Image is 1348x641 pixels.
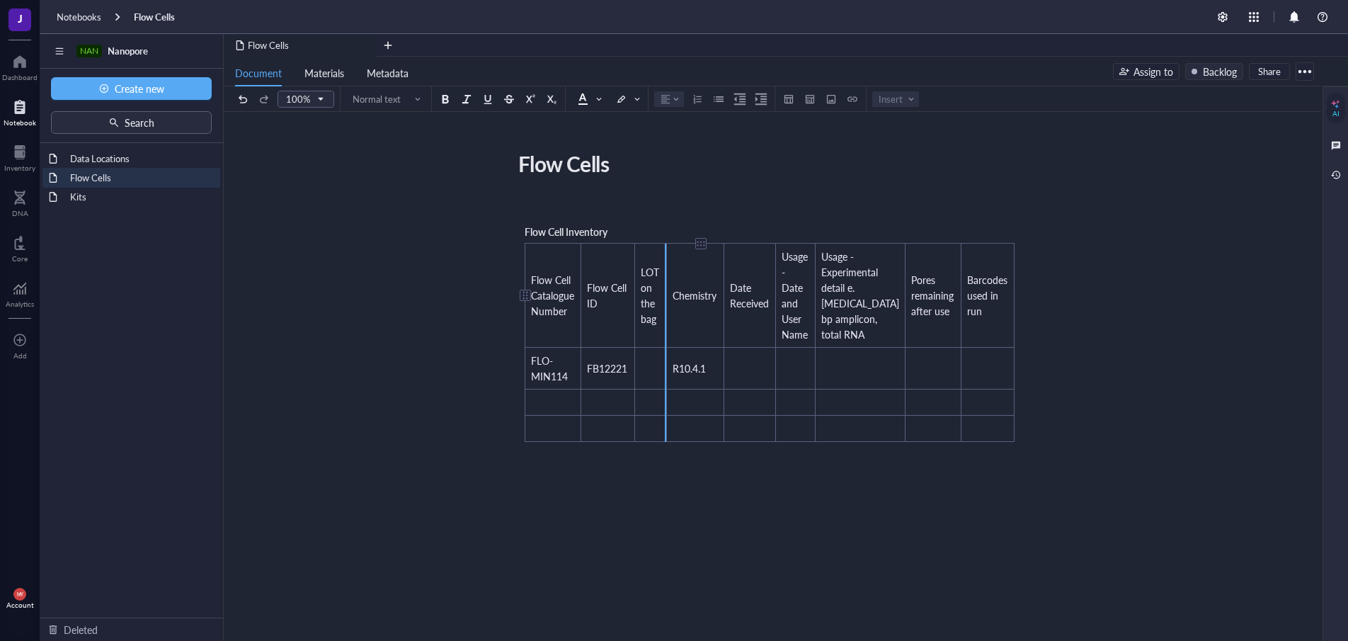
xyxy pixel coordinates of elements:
[64,149,215,169] div: Data Locations
[967,273,1010,318] span: Barcodes used in run
[367,66,409,80] span: Metadata
[2,73,38,81] div: Dashboard
[64,187,215,207] div: Kits
[1258,65,1281,78] span: Share
[80,46,98,56] div: NAN
[673,361,706,375] span: R10.4.1
[13,351,27,360] div: Add
[4,96,36,127] a: Notebook
[4,164,35,172] div: Inventory
[134,11,175,23] a: Flow Cells
[2,50,38,81] a: Dashboard
[911,273,956,318] span: Pores remaining after use
[108,44,148,57] span: Nanopore
[1249,63,1290,80] button: Share
[525,225,607,239] span: Flow Cell Inventory
[57,11,101,23] a: Notebooks
[782,249,811,341] span: Usage - Date and User Name
[587,361,627,375] span: FB12221
[1203,64,1237,79] div: Backlog
[235,66,282,80] span: Document
[64,622,98,637] div: Deleted
[1332,109,1340,118] div: AI
[12,232,28,263] a: Core
[304,66,344,80] span: Materials
[12,186,28,217] a: DNA
[6,300,34,308] div: Analytics
[286,93,323,106] span: 100%
[4,141,35,172] a: Inventory
[4,118,36,127] div: Notebook
[673,288,716,302] span: Chemistry
[12,209,28,217] div: DNA
[531,353,568,383] span: FLO-MIN114
[730,280,769,310] span: Date Received
[879,93,915,106] span: Insert
[51,77,212,100] button: Create new
[115,83,164,94] span: Create new
[587,280,629,310] span: Flow Cell ID
[125,117,154,128] span: Search
[12,254,28,263] div: Core
[51,111,212,134] button: Search
[353,93,422,106] span: Normal text
[531,273,577,318] span: Flow Cell Catalogue Number
[6,277,34,308] a: Analytics
[641,265,662,326] span: LOT on the bag
[6,601,34,609] div: Account
[1133,64,1173,79] div: Assign to
[512,146,1016,181] div: Flow Cells
[16,591,23,597] span: MY
[821,249,902,341] span: Usage - Experimental detail e.[MEDICAL_DATA] bp amplicon, total RNA
[64,168,215,188] div: Flow Cells
[18,9,23,27] span: J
